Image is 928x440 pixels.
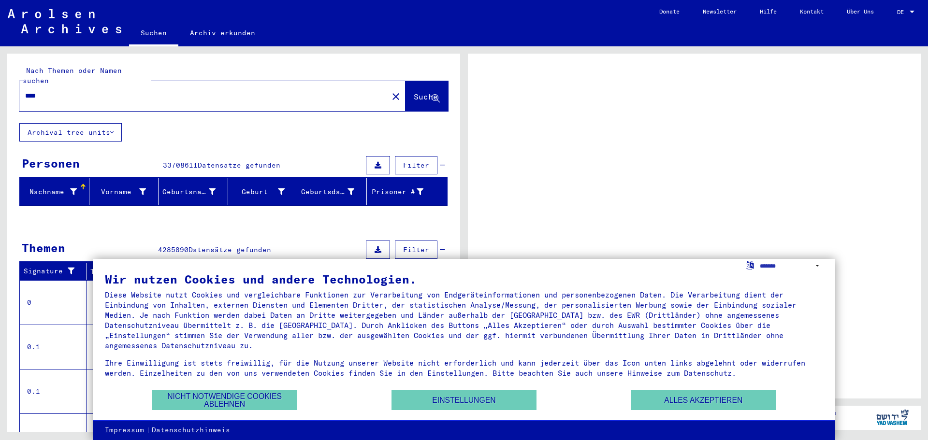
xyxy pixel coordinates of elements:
img: Arolsen_neg.svg [8,9,121,33]
div: Vorname [93,184,159,199]
span: Filter [403,245,429,254]
mat-header-cell: Vorname [89,178,159,205]
span: Filter [403,161,429,170]
mat-label: Nach Themen oder Namen suchen [23,66,122,85]
div: Signature [24,264,88,279]
button: Filter [395,241,437,259]
mat-icon: close [390,91,402,102]
button: Clear [386,86,406,106]
a: Impressum [105,426,144,435]
td: 0 [20,280,87,325]
div: Diese Website nutzt Cookies und vergleichbare Funktionen zur Verarbeitung von Endgeräteinformatio... [105,290,823,351]
button: Einstellungen [391,390,536,410]
div: Nachname [24,187,77,197]
div: Geburt‏ [232,187,285,197]
button: Filter [395,156,437,174]
div: Wir nutzen Cookies und andere Technologien. [105,273,823,285]
mat-header-cell: Prisoner # [367,178,448,205]
span: Datensätze gefunden [198,161,280,170]
img: yv_logo.png [874,405,911,429]
div: Prisoner # [371,187,424,197]
button: Archival tree units [19,123,122,142]
mat-header-cell: Geburtsdatum [297,178,367,205]
div: Vorname [93,187,146,197]
div: Geburtsname [162,187,216,197]
div: Geburtsdatum [301,187,354,197]
button: Alles akzeptieren [631,390,776,410]
span: 4285890 [158,245,188,254]
span: Datensätze gefunden [188,245,271,254]
a: Suchen [129,21,178,46]
div: Personen [22,155,80,172]
div: Prisoner # [371,184,436,199]
div: Ihre Einwilligung ist stets freiwillig, für die Nutzung unserer Website nicht erforderlich und ka... [105,358,823,378]
div: Signature [24,266,79,276]
div: Geburtsname [162,184,228,199]
span: DE [897,9,908,15]
td: 0.1 [20,369,87,413]
a: Datenschutzhinweis [152,426,230,435]
mat-header-cell: Geburtsname [159,178,228,205]
div: Titel [90,264,438,279]
div: Geburt‏ [232,184,297,199]
div: Nachname [24,184,89,199]
div: Themen [22,239,65,256]
a: Archiv erkunden [178,21,267,44]
div: Titel [90,267,429,277]
label: Sprache auswählen [745,260,755,270]
mat-header-cell: Geburt‏ [228,178,298,205]
div: Geburtsdatum [301,184,366,199]
select: Sprache auswählen [760,259,823,273]
button: Suche [406,81,448,111]
mat-header-cell: Nachname [20,178,89,205]
button: Nicht notwendige Cookies ablehnen [152,390,297,410]
span: 33708611 [163,161,198,170]
span: Suche [414,92,438,101]
td: 0.1 [20,325,87,369]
